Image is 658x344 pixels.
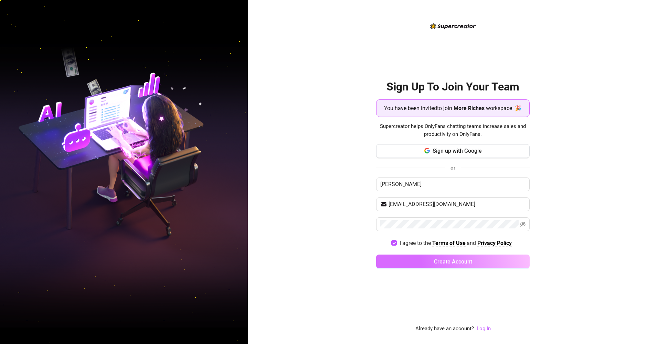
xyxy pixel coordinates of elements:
span: I agree to the [400,240,432,246]
span: Already have an account? [415,325,474,333]
a: Log In [477,325,491,332]
a: Terms of Use [432,240,466,247]
span: Sign up with Google [433,148,482,154]
strong: Terms of Use [432,240,466,246]
h2: Sign Up To Join Your Team [376,80,530,94]
a: Log In [477,325,491,333]
span: eye-invisible [520,222,526,227]
span: and [467,240,477,246]
button: Sign up with Google [376,144,530,158]
input: Your email [389,200,526,208]
span: or [450,165,455,171]
strong: Privacy Policy [477,240,512,246]
span: You have been invited to join [384,104,452,112]
input: Enter your Name [376,178,530,191]
span: Supercreator helps OnlyFans chatting teams increase sales and productivity on OnlyFans. [376,122,530,139]
strong: More Riches [454,105,485,111]
button: Create Account [376,255,530,268]
img: logo-BBDzfeDw.svg [430,23,476,29]
a: Privacy Policy [477,240,512,247]
span: workspace 🎉 [486,104,522,112]
span: Create Account [434,258,472,265]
